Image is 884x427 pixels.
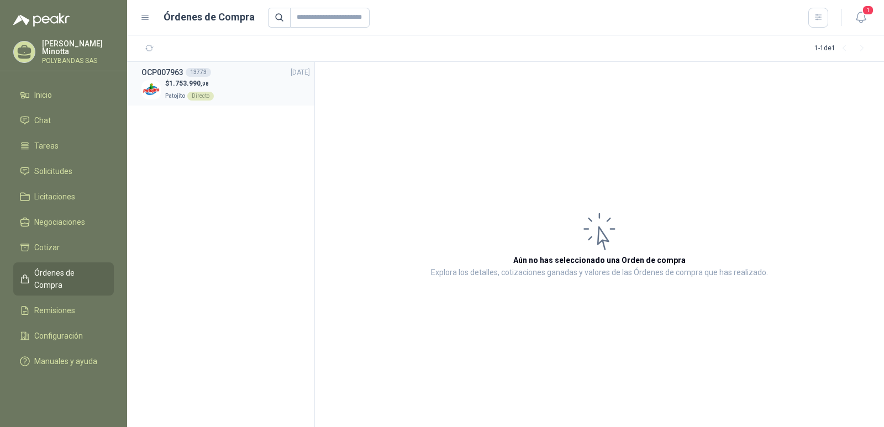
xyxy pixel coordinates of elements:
span: ,98 [201,81,209,87]
a: Cotizar [13,237,114,258]
div: Directo [187,92,214,101]
a: Negociaciones [13,212,114,233]
a: Solicitudes [13,161,114,182]
span: Solicitudes [34,165,72,177]
span: Configuración [34,330,83,342]
button: 1 [851,8,871,28]
p: [PERSON_NAME] Minotta [42,40,114,55]
a: Licitaciones [13,186,114,207]
span: Negociaciones [34,216,85,228]
span: Tareas [34,140,59,152]
span: Chat [34,114,51,126]
span: Órdenes de Compra [34,267,103,291]
a: Chat [13,110,114,131]
a: Remisiones [13,300,114,321]
a: Configuración [13,325,114,346]
a: Inicio [13,85,114,106]
span: Licitaciones [34,191,75,203]
h3: OCP007963 [141,66,183,78]
a: Órdenes de Compra [13,262,114,296]
h3: Aún no has seleccionado una Orden de compra [513,254,686,266]
span: Manuales y ayuda [34,355,97,367]
h1: Órdenes de Compra [164,9,255,25]
span: 1 [862,5,874,15]
p: POLYBANDAS SAS [42,57,114,64]
img: Company Logo [141,80,161,99]
div: 13773 [186,68,211,77]
p: $ [165,78,214,89]
span: Remisiones [34,304,75,317]
div: 1 - 1 de 1 [814,40,871,57]
a: Tareas [13,135,114,156]
a: Manuales y ayuda [13,351,114,372]
p: Explora los detalles, cotizaciones ganadas y valores de las Órdenes de compra que has realizado. [431,266,768,280]
span: [DATE] [291,67,310,78]
a: OCP00796313773[DATE] Company Logo$1.753.990,98PatojitoDirecto [141,66,310,101]
span: 1.753.990 [169,80,209,87]
span: Inicio [34,89,52,101]
span: Patojito [165,93,185,99]
span: Cotizar [34,241,60,254]
img: Logo peakr [13,13,70,27]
